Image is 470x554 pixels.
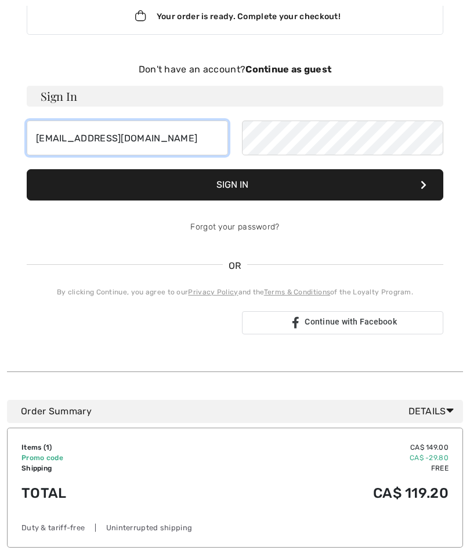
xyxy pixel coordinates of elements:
[181,473,449,513] td: CA$ 119.20
[305,317,397,326] span: Continue with Facebook
[21,463,181,473] td: Shipping
[242,311,443,334] a: Continue with Facebook
[21,453,181,463] td: Promo code
[27,63,443,76] div: Don't have an account?
[181,442,449,453] td: CA$ 149.00
[21,404,458,418] div: Order Summary
[21,522,449,533] div: Duty & tariff-free | Uninterrupted shipping
[21,473,181,513] td: Total
[245,64,331,75] strong: Continue as guest
[408,404,458,418] span: Details
[27,86,443,107] h3: Sign In
[188,288,238,296] a: Privacy Policy
[181,463,449,473] td: Free
[27,169,443,201] button: Sign In
[264,288,330,296] a: Terms & Conditions
[21,442,181,453] td: Items ( )
[39,310,216,336] div: Sign in with Google. Opens in new tab
[223,259,247,273] span: OR
[34,310,222,336] iframe: Sign in with Google Button
[46,443,49,451] span: 1
[190,222,279,232] a: Forgot your password?
[181,453,449,463] td: CA$ -29.80
[27,121,228,155] input: E-mail
[27,287,443,297] div: By clicking Continue, you agree to our and the of the Loyalty Program.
